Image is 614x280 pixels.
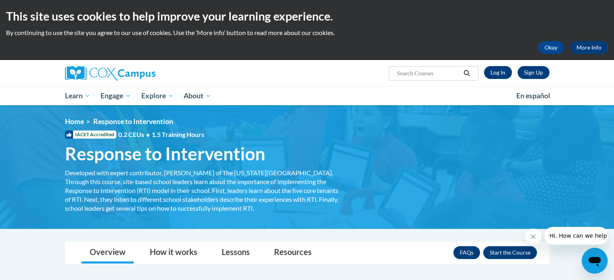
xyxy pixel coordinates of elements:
[118,130,204,139] span: 0.2 CEUs
[5,6,65,12] span: Hi. How can we help?
[582,248,608,274] iframe: Button to launch messaging window
[484,66,512,79] a: Log In
[142,242,205,263] a: How it works
[141,91,174,101] span: Explore
[65,91,90,101] span: Learn
[538,41,564,54] button: Okay
[525,228,541,245] iframe: Close message
[95,87,136,105] a: Engage
[65,66,218,81] a: Cox Campus
[511,87,555,104] a: En español
[570,41,608,54] a: More Info
[65,143,265,164] span: Response to Intervention
[65,168,344,213] div: Developed with expert contributor, [PERSON_NAME] of The [US_STATE][GEOGRAPHIC_DATA]. Through this...
[60,87,96,105] a: Learn
[65,66,155,81] img: Cox Campus
[461,68,473,78] button: Search
[178,87,216,105] a: About
[483,246,537,259] button: Enroll
[545,227,608,245] iframe: Message from company
[65,131,116,139] span: IACET Accredited
[184,91,211,101] span: About
[214,242,258,263] a: Lessons
[93,117,173,126] span: Response to Intervention
[396,68,461,78] input: Search Courses
[82,242,134,263] a: Overview
[146,131,150,138] span: •
[136,87,179,105] a: Explore
[6,8,608,24] h2: This site uses cookies to help improve your learning experience.
[65,117,84,126] a: Home
[266,242,320,263] a: Resources
[518,66,549,79] a: Register
[6,28,608,37] p: By continuing to use the site you agree to our use of cookies. Use the ‘More info’ button to read...
[101,91,131,101] span: Engage
[516,91,550,100] span: En español
[453,246,480,259] a: FAQs
[152,131,204,138] span: 1.5 Training Hours
[53,87,562,105] div: Main menu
